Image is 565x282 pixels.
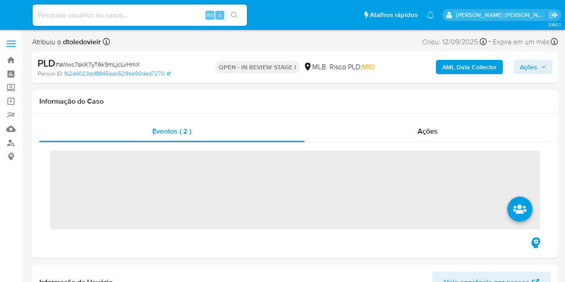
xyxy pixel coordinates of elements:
input: Pesquise usuários ou casos... [33,9,247,21]
b: Person ID [38,70,62,78]
h1: Informação do Caso [39,97,551,106]
button: search-icon [225,9,243,21]
b: PLD [38,56,55,70]
span: - [489,36,491,48]
span: Ações [520,60,537,74]
span: ‌ [50,151,540,229]
button: Ações [514,60,552,74]
span: Atalhos rápidos [370,10,418,20]
b: dtoledovieir [61,37,101,47]
span: # aWwc7skiK7yT6k9mLjcLvHmX [55,60,140,69]
p: danilo.toledo@mercadolivre.com [456,11,546,19]
button: AML Data Collector [436,60,503,74]
a: Notificações [427,11,434,19]
p: OPEN - IN REVIEW STAGE I [215,61,300,73]
span: Eventos ( 2 ) [152,126,191,136]
span: Atribuiu o [32,37,101,47]
a: Sair [549,10,558,20]
span: Ações [418,126,438,136]
span: Risco PLD: [330,62,375,72]
span: MID [362,62,375,72]
div: MLB [303,62,326,72]
span: s [218,11,221,19]
b: AML Data Collector [442,60,497,74]
span: Alt [206,11,213,19]
a: 1b2d4023dcf8845bdc529be90ded7270 [64,70,171,78]
span: Expira em um mês [493,37,549,47]
div: Criou: 12/09/2025 [422,36,487,48]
